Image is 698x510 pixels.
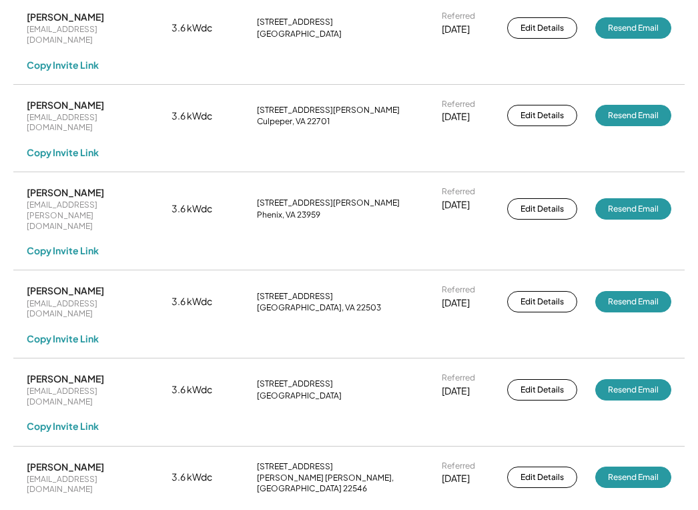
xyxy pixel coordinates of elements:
div: [GEOGRAPHIC_DATA] [257,29,342,39]
div: [DATE] [442,472,470,485]
div: [EMAIL_ADDRESS][DOMAIN_NAME] [27,24,153,45]
div: Referred [442,284,475,295]
button: Edit Details [507,105,577,126]
div: [STREET_ADDRESS] [257,461,333,472]
div: [PERSON_NAME] [27,186,104,198]
button: Edit Details [507,467,577,488]
div: Referred [442,11,475,21]
button: Edit Details [507,379,577,401]
div: [PERSON_NAME] [27,372,104,385]
button: Resend Email [595,467,671,488]
div: [PERSON_NAME] [27,461,104,473]
div: 3.6 kWdc [171,295,238,308]
div: 3.6 kWdc [171,471,238,484]
button: Edit Details [507,198,577,220]
div: [STREET_ADDRESS][PERSON_NAME] [257,198,400,208]
div: Referred [442,186,475,197]
div: [GEOGRAPHIC_DATA], VA 22503 [257,302,381,313]
button: Edit Details [507,17,577,39]
div: [PERSON_NAME] [27,284,104,296]
button: Resend Email [595,17,671,39]
div: Culpeper, VA 22701 [257,116,330,127]
div: 3.6 kWdc [171,202,238,216]
div: [DATE] [442,296,470,310]
div: [DATE] [442,198,470,212]
div: [DATE] [442,110,470,123]
div: Referred [442,372,475,383]
div: [DATE] [442,385,470,398]
div: [STREET_ADDRESS] [257,291,333,302]
div: [DATE] [442,23,470,36]
div: [STREET_ADDRESS] [257,378,333,389]
div: [EMAIL_ADDRESS][DOMAIN_NAME] [27,474,153,495]
div: Referred [442,99,475,109]
div: [PERSON_NAME] [27,99,104,111]
div: 3.6 kWdc [171,109,238,123]
div: 3.6 kWdc [171,21,238,35]
button: Resend Email [595,379,671,401]
div: [PERSON_NAME] [PERSON_NAME], [GEOGRAPHIC_DATA] 22546 [257,473,424,493]
div: [EMAIL_ADDRESS][DOMAIN_NAME] [27,386,153,407]
div: [STREET_ADDRESS][PERSON_NAME] [257,105,400,115]
div: 3.6 kWdc [171,383,238,397]
div: [EMAIL_ADDRESS][DOMAIN_NAME] [27,112,153,133]
div: Copy Invite Link [27,420,99,432]
button: Resend Email [595,105,671,126]
div: [EMAIL_ADDRESS][DOMAIN_NAME] [27,298,153,319]
div: Phenix, VA 23959 [257,210,320,220]
div: [STREET_ADDRESS] [257,17,333,27]
div: [PERSON_NAME] [27,11,104,23]
div: Copy Invite Link [27,59,99,71]
div: [EMAIL_ADDRESS][PERSON_NAME][DOMAIN_NAME] [27,200,153,231]
div: Copy Invite Link [27,146,99,158]
div: Referred [442,461,475,471]
div: [GEOGRAPHIC_DATA] [257,391,342,401]
button: Edit Details [507,291,577,312]
button: Resend Email [595,198,671,220]
button: Resend Email [595,291,671,312]
div: Copy Invite Link [27,332,99,344]
div: Copy Invite Link [27,244,99,256]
